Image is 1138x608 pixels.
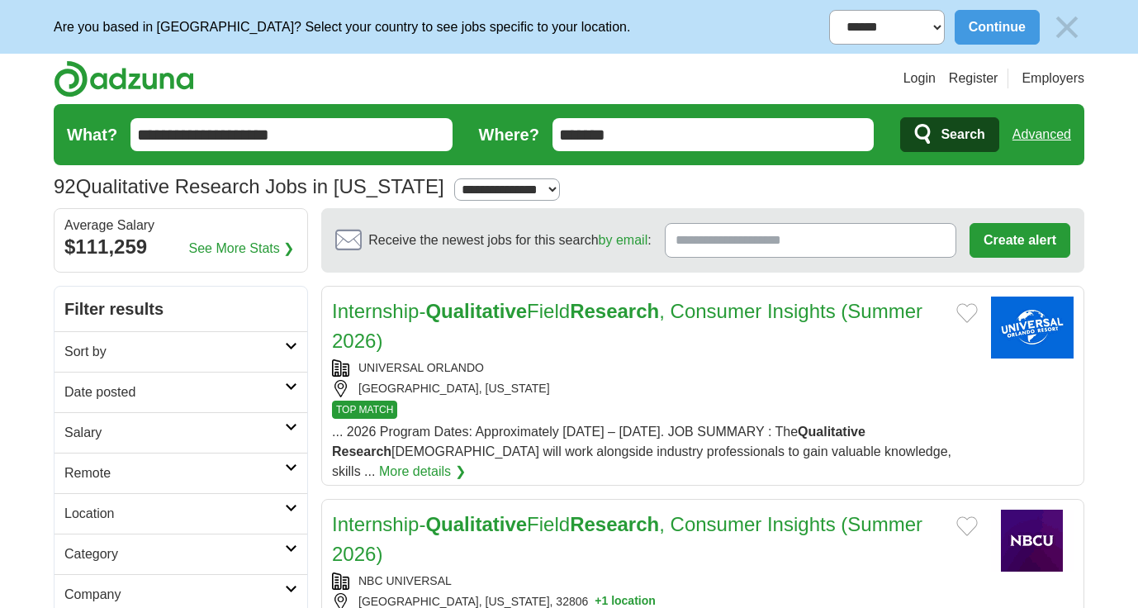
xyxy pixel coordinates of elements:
[64,463,285,483] h2: Remote
[1022,69,1084,88] a: Employers
[956,303,978,323] button: Add to favorite jobs
[54,175,444,197] h1: Qualitative Research Jobs in [US_STATE]
[55,372,307,412] a: Date posted
[956,516,978,536] button: Add to favorite jobs
[949,69,998,88] a: Register
[55,287,307,331] h2: Filter results
[64,219,297,232] div: Average Salary
[798,425,865,439] strong: Qualitative
[55,453,307,493] a: Remote
[54,172,76,202] span: 92
[64,544,285,564] h2: Category
[55,534,307,574] a: Category
[64,382,285,402] h2: Date posted
[1012,118,1071,151] a: Advanced
[64,504,285,524] h2: Location
[1050,10,1084,45] img: icon_close_no_bg.svg
[991,297,1074,359] img: Universal Orlando logo
[332,401,397,419] span: TOP MATCH
[941,118,984,151] span: Search
[55,331,307,372] a: Sort by
[332,513,922,565] a: Internship-QualitativeFieldResearch, Consumer Insights (Summer 2026)
[358,361,484,374] a: UNIVERSAL ORLANDO
[64,342,285,362] h2: Sort by
[970,223,1070,258] button: Create alert
[189,239,295,259] a: See More Stats ❯
[64,423,285,443] h2: Salary
[599,233,648,247] a: by email
[425,300,527,322] strong: Qualitative
[67,122,117,147] label: What?
[991,510,1074,572] img: NBC Universal logo
[570,513,659,535] strong: Research
[332,444,391,458] strong: Research
[368,230,651,250] span: Receive the newest jobs for this search :
[903,69,936,88] a: Login
[55,493,307,534] a: Location
[332,300,922,352] a: Internship-QualitativeFieldResearch, Consumer Insights (Summer 2026)
[332,380,978,397] div: [GEOGRAPHIC_DATA], [US_STATE]
[358,574,452,587] a: NBC UNIVERSAL
[379,462,466,482] a: More details ❯
[955,10,1040,45] button: Continue
[54,60,194,97] img: Adzuna logo
[479,122,539,147] label: Where?
[64,585,285,605] h2: Company
[64,232,297,262] div: $111,259
[900,117,998,152] button: Search
[570,300,659,322] strong: Research
[332,425,951,478] span: ... 2026 Program Dates: Approximately [DATE] – [DATE]. JOB SUMMARY : The [DEMOGRAPHIC_DATA] will ...
[54,17,630,37] p: Are you based in [GEOGRAPHIC_DATA]? Select your country to see jobs specific to your location.
[55,412,307,453] a: Salary
[425,513,527,535] strong: Qualitative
